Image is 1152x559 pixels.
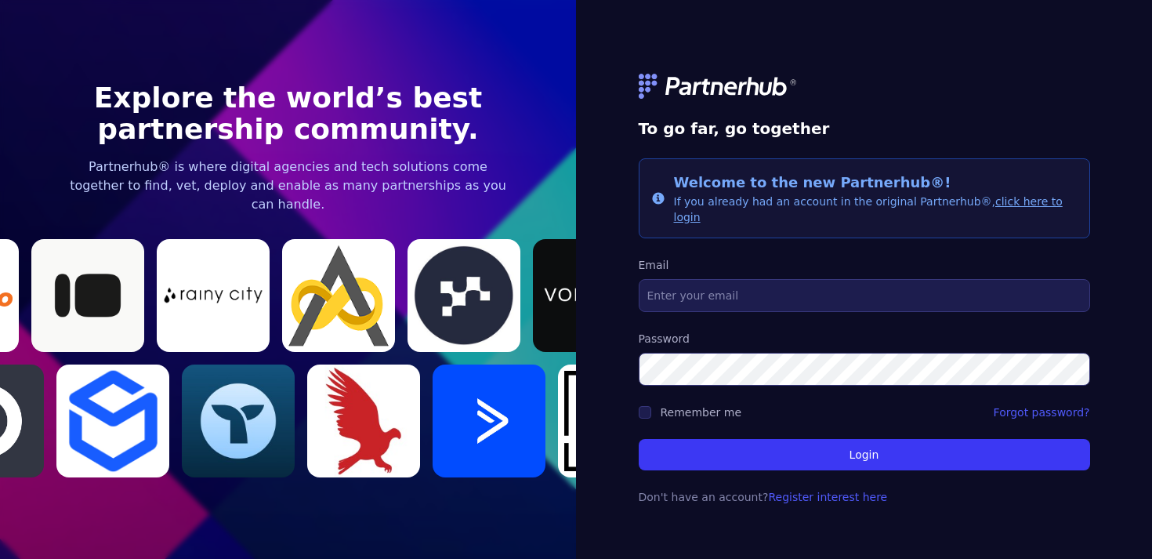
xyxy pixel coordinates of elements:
[639,439,1090,470] button: Login
[63,82,514,145] h1: Explore the world’s best partnership community.
[639,489,1090,505] p: Don't have an account?
[661,406,742,419] label: Remember me
[639,331,1090,347] label: Password
[768,491,887,503] a: Register interest here
[674,172,1077,225] div: If you already had an account in the original Partnerhub®,
[994,405,1090,420] a: Forgot password?
[639,118,1090,140] h1: To go far, go together
[674,195,1063,223] a: click here to login
[639,74,799,99] img: logo
[674,174,951,191] span: Welcome to the new Partnerhub®!
[639,257,1090,273] label: Email
[63,158,514,214] p: Partnerhub® is where digital agencies and tech solutions come together to find, vet, deploy and e...
[639,279,1090,312] input: Enter your email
